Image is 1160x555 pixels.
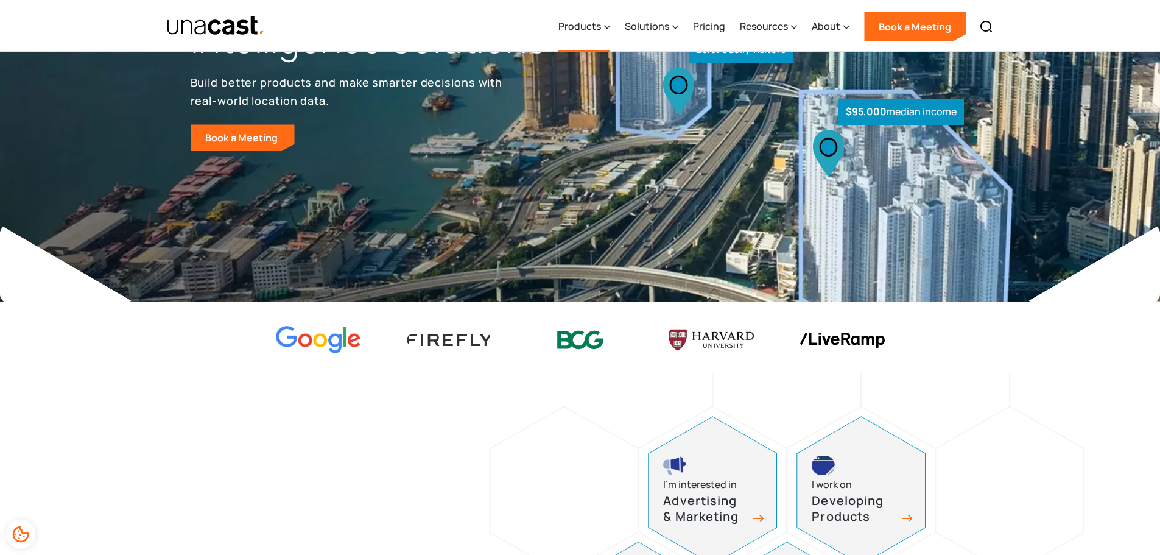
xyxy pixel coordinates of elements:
div: Resources [740,19,788,34]
a: Book a Meeting [191,124,295,151]
div: Products [558,2,610,52]
img: Harvard U logo [669,325,754,355]
img: BCG logo [538,323,623,358]
h3: Developing Products [812,493,897,525]
a: Book a Meeting [864,12,966,41]
img: developing products icon [812,456,835,475]
a: home [166,15,265,37]
p: Build better products and make smarter decisions with real-world location data. [191,73,507,110]
img: Google logo Color [276,326,361,355]
div: I’m interested in [663,476,737,493]
img: Unacast text logo [166,15,265,37]
div: median income [838,99,964,125]
img: Search icon [979,19,994,34]
div: Solutions [625,2,678,52]
div: Cookie Preferences [6,520,35,549]
a: Pricing [693,2,725,52]
img: liveramp logo [800,333,885,348]
strong: $95,000 [846,105,887,118]
div: Solutions [625,19,669,34]
div: Resources [740,2,797,52]
img: advertising and marketing icon [663,456,686,475]
div: About [812,2,849,52]
h3: Advertising & Marketing [663,493,748,525]
img: Firefly Advertising logo [407,334,492,345]
div: Products [558,19,601,34]
div: I work on [812,476,852,493]
div: About [812,19,840,34]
